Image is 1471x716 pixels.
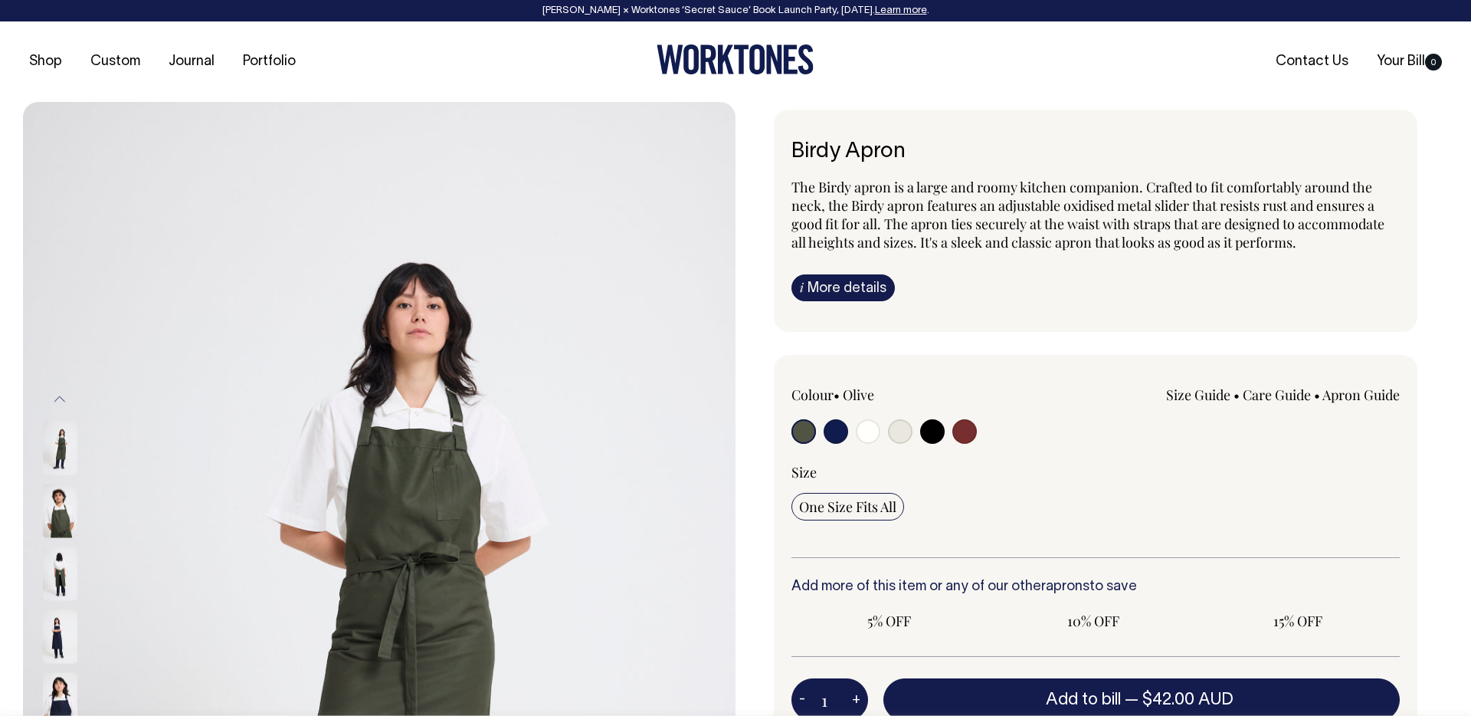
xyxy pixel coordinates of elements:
[43,422,77,475] img: olive
[799,498,896,516] span: One Size Fits All
[1270,49,1355,74] a: Contact Us
[1425,54,1442,71] span: 0
[43,547,77,601] img: olive
[791,607,987,635] input: 5% OFF
[1142,692,1233,708] span: $42.00 AUD
[791,493,904,521] input: One Size Fits All
[15,5,1456,16] div: [PERSON_NAME] × Worktones ‘Secret Sauce’ Book Launch Party, [DATE]. .
[1314,386,1320,404] span: •
[162,49,221,74] a: Journal
[791,386,1035,404] div: Colour
[791,178,1384,251] span: The Birdy apron is a large and roomy kitchen companion. Crafted to fit comfortably around the nec...
[791,140,1400,164] h1: Birdy Apron
[1243,386,1311,404] a: Care Guide
[1166,386,1230,404] a: Size Guide
[43,610,77,664] img: dark-navy
[1233,386,1240,404] span: •
[800,279,804,295] span: i
[791,580,1400,595] h6: Add more of this item or any of our other to save
[1322,386,1400,404] a: Apron Guide
[23,49,68,74] a: Shop
[791,685,813,715] button: -
[843,386,874,404] label: Olive
[996,607,1191,635] input: 10% OFF
[1004,612,1184,630] span: 10% OFF
[1371,49,1448,74] a: Your Bill0
[1125,692,1237,708] span: —
[791,274,895,301] a: iMore details
[1046,580,1089,593] a: aprons
[791,463,1400,481] div: Size
[834,386,840,404] span: •
[844,685,868,715] button: +
[875,6,927,15] a: Learn more
[1046,692,1121,708] span: Add to bill
[84,49,146,74] a: Custom
[1207,612,1387,630] span: 15% OFF
[48,383,71,417] button: Previous
[1200,607,1395,635] input: 15% OFF
[43,484,77,538] img: olive
[799,612,979,630] span: 5% OFF
[237,49,302,74] a: Portfolio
